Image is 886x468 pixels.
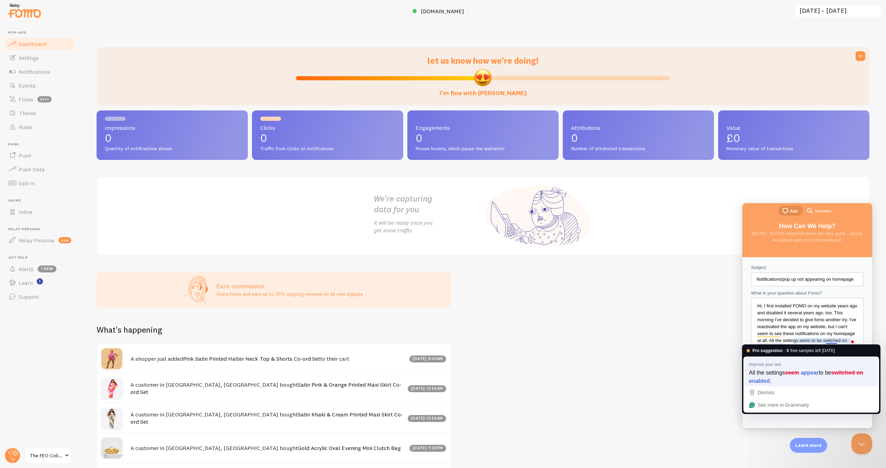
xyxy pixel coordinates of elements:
[216,282,363,290] h3: Earn commission
[38,265,56,272] span: 1 new
[4,65,75,79] a: Notifications
[409,445,446,452] div: [DATE] 7:03pm
[19,96,33,103] span: Flows
[183,355,320,362] a: Pink Satin Printed Halter Neck Top & Shorts Co-ord Set
[408,385,446,392] div: [DATE] 12:56am
[19,82,36,89] span: Events
[105,146,239,152] span: Quantity of notifications shown
[130,381,404,395] h4: A customer in [GEOGRAPHIC_DATA], [GEOGRAPHIC_DATA] bought
[37,96,52,102] span: beta
[19,110,36,117] span: Theme
[4,162,75,176] a: Push Data
[8,30,75,35] span: Pop-ups
[726,146,861,152] span: Monetary value of transactions
[19,279,33,286] span: Learn
[130,355,405,362] h4: A shopper just added to their cart
[726,131,740,145] span: £0
[130,411,403,425] a: Satin Khaki & Cream Printed Maxi Skirt Co-ord Set
[8,198,75,203] span: Inline
[7,2,42,19] img: fomo-relay-logo-orange.svg
[374,219,483,235] p: It will be ready once you get some traffic
[4,233,75,247] a: Relay Persona new
[571,146,706,152] span: Number of attributed transactions
[19,180,35,187] span: Opt-In
[408,415,446,422] div: [DATE] 12:56am
[37,278,43,285] svg: <p>Watch New Feature Tutorials!</p>
[130,381,401,395] a: Satin Pink & Orange Printed Maxi Skirt Co-ord Set
[4,276,75,290] a: Learn
[4,106,75,120] a: Theme
[440,82,527,97] label: i'm fine with [PERSON_NAME]
[130,444,405,452] h4: A customer in [GEOGRAPHIC_DATA], [GEOGRAPHIC_DATA] bought
[4,79,75,92] a: Events
[790,438,827,453] div: Learn more
[416,133,550,144] p: 0
[19,40,46,47] span: Dashboard
[19,54,39,61] span: Settings
[58,237,71,243] span: new
[416,125,550,130] span: Engagements
[19,152,31,159] span: Push
[105,133,239,144] p: 0
[25,447,72,464] a: The FEO Collection
[726,125,861,130] span: Value
[427,55,539,66] span: let us know how we're doing!
[19,124,33,130] span: Rules
[4,290,75,304] a: Support
[4,176,75,190] a: Opt-In
[8,227,75,232] span: Relay Persona
[216,290,363,297] p: Share Fomo and earn up to 25% ongoing revenue on all new signups
[851,433,872,454] iframe: To enrich screen reader interactions, please activate Accessibility in Grammarly extension settings
[19,166,45,173] span: Push Data
[19,237,54,244] span: Relay Persona
[571,125,706,130] span: Attributions
[4,262,75,276] a: Alerts 1 new
[260,146,395,152] span: Traffic from clicks on notifications
[4,205,75,219] a: Inline
[409,355,446,362] div: [DATE] 9:39am
[105,125,239,130] span: Impressions
[97,324,162,335] h2: What's happening
[4,37,75,51] a: Dashboard
[571,133,706,144] p: 0
[19,293,39,300] span: Support
[4,148,75,162] a: Push
[30,451,63,460] span: The FEO Collection
[298,444,401,451] a: Gold Acrylic Oval Evening Mini Clutch Bag
[19,265,34,272] span: Alerts
[374,193,483,215] h2: We're capturing data for you
[130,411,404,425] h4: A customer in [GEOGRAPHIC_DATA], [GEOGRAPHIC_DATA] bought
[473,68,492,87] img: emoji.png
[416,146,550,152] span: Mouse hovers, which pause the animation
[8,255,75,260] span: Get Help
[260,133,395,144] p: 0
[4,51,75,65] a: Settings
[4,92,75,106] a: Flows beta
[795,442,822,449] p: Learn more
[19,68,50,75] span: Notifications
[8,142,75,147] span: Push
[19,208,32,215] span: Inline
[742,203,872,428] iframe: To enrich screen reader interactions, please activate Accessibility in Grammarly extension settings
[4,120,75,134] a: Rules
[260,125,395,130] span: Clicks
